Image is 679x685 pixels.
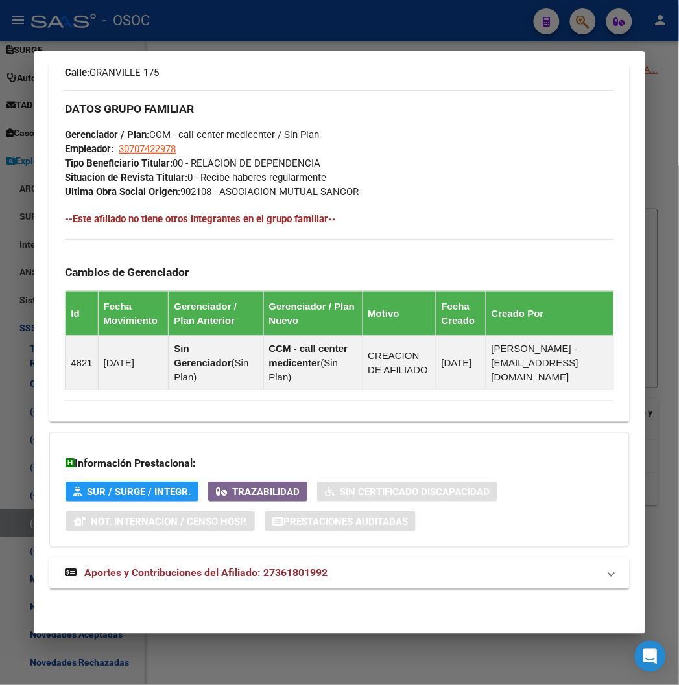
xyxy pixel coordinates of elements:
div: Open Intercom Messenger [635,641,666,672]
strong: Gerenciador / Plan: [65,129,149,141]
th: Creado Por [486,291,613,336]
td: 4821 [66,336,98,389]
strong: Situacion de Revista Titular: [65,172,187,183]
strong: CCM - call center medicenter [269,343,348,368]
button: SUR / SURGE / INTEGR. [66,482,198,502]
span: Sin Plan [174,357,248,382]
span: 0 - Recibe haberes regularmente [65,172,326,183]
span: SUR / SURGE / INTEGR. [87,486,191,498]
button: Sin Certificado Discapacidad [317,482,497,502]
h3: DATOS GRUPO FAMILIAR [65,102,613,116]
span: Sin Plan [269,357,339,382]
td: CREACION DE AFILIADO [363,336,436,389]
button: Not. Internacion / Censo Hosp. [66,511,255,531]
th: Fecha Movimiento [98,291,169,336]
h4: --Este afiliado no tiene otros integrantes en el grupo familiar-- [65,212,613,226]
span: Aportes y Contribuciones del Afiliado: 27361801992 [84,567,328,579]
th: Id [66,291,98,336]
td: [DATE] [98,336,169,389]
span: 00 - RELACION DE DEPENDENCIA [65,157,320,169]
th: Gerenciador / Plan Nuevo [263,291,363,336]
strong: Tipo Beneficiario Titular: [65,157,173,169]
button: Prestaciones Auditadas [265,511,416,531]
mat-expansion-panel-header: Aportes y Contribuciones del Afiliado: 27361801992 [49,558,629,589]
th: Motivo [363,291,436,336]
th: Gerenciador / Plan Anterior [169,291,263,336]
span: 902108 - ASOCIACION MUTUAL SANCOR [65,186,359,198]
span: Trazabilidad [232,486,300,498]
span: CCM - call center medicenter / Sin Plan [65,129,319,141]
span: Sin Certificado Discapacidad [340,486,490,498]
span: Prestaciones Auditadas [283,516,408,528]
span: GRANVILLE 175 [65,67,159,78]
th: Fecha Creado [436,291,486,336]
h3: Información Prestacional: [66,456,613,472]
td: ( ) [169,336,263,389]
strong: Calle: [65,67,89,78]
strong: Sin Gerenciador [174,343,231,368]
strong: Ultima Obra Social Origen: [65,186,180,198]
td: [PERSON_NAME] - [EMAIL_ADDRESS][DOMAIN_NAME] [486,336,613,389]
span: 30707422978 [119,143,176,155]
button: Trazabilidad [208,482,307,502]
h3: Cambios de Gerenciador [65,265,613,279]
td: [DATE] [436,336,486,389]
strong: Empleador: [65,143,113,155]
td: ( ) [263,336,363,389]
span: Not. Internacion / Censo Hosp. [91,516,247,528]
